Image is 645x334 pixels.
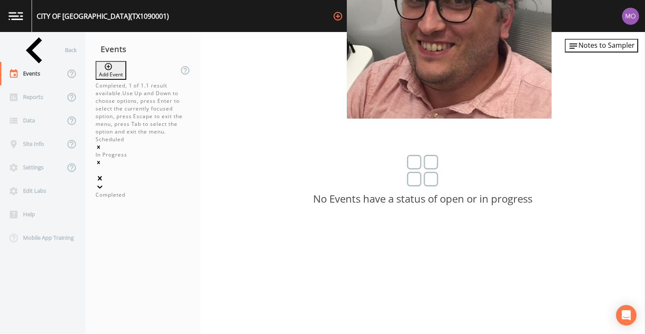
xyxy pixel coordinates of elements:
[96,191,190,199] div: Completed
[407,155,439,186] img: svg%3e
[96,136,190,143] div: Scheduled
[96,151,190,159] div: In Progress
[96,82,167,97] span: 1 result available.
[96,90,183,135] span: Use Up and Down to choose options, press Enter to select the currently focused option, press Esca...
[200,195,645,203] p: No Events have a status of open or in progress
[565,39,638,52] button: Notes to Sampler
[622,8,639,25] img: 4e251478aba98ce068fb7eae8f78b90c
[616,305,636,325] div: Open Intercom Messenger
[85,38,200,60] div: Events
[96,82,146,89] span: Completed, 1 of 1.
[96,159,190,166] div: Remove In Progress
[96,143,190,151] div: Remove Scheduled
[578,41,635,50] span: Notes to Sampler
[96,61,126,80] button: Add Event
[37,11,169,21] div: CITY OF [GEOGRAPHIC_DATA] (TX1090001)
[9,12,23,20] img: logo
